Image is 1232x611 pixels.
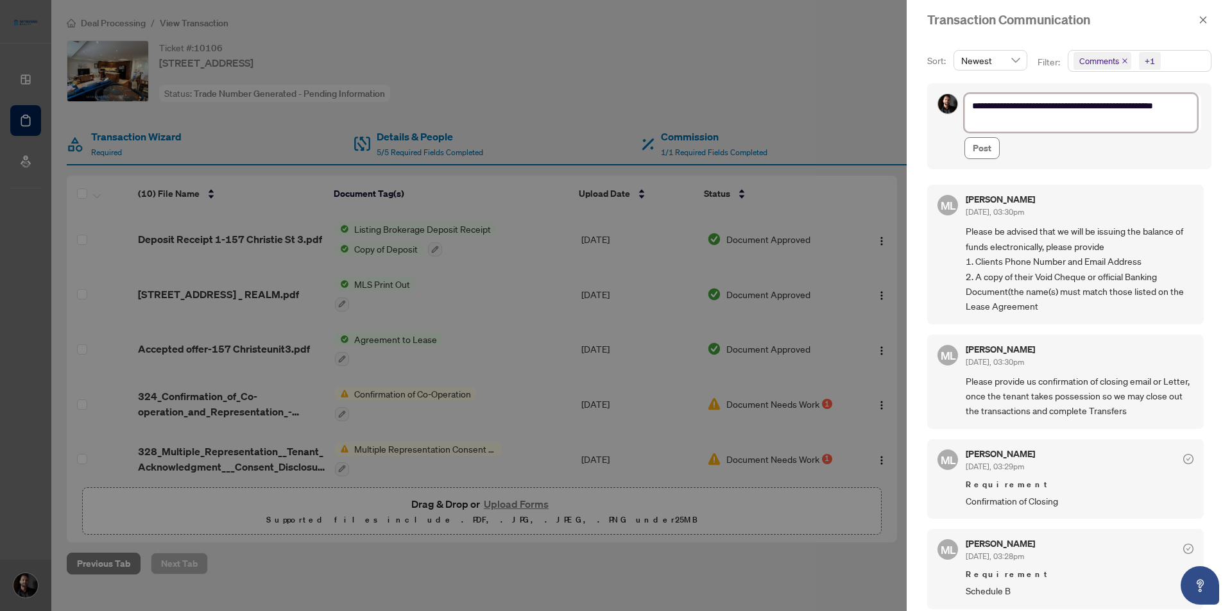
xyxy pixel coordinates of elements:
[927,54,948,68] p: Sort:
[961,51,1020,70] span: Newest
[1183,454,1193,464] span: check-circle
[1199,15,1208,24] span: close
[940,541,955,558] span: ML
[938,94,957,113] img: Profile Icon
[1145,54,1155,67] div: +1
[966,583,1193,598] span: Schedule B
[1038,55,1062,69] p: Filter:
[1079,54,1119,67] span: Comments
[973,138,991,158] span: Post
[964,137,1000,159] button: Post
[966,462,1024,471] span: [DATE], 03:29pm
[966,539,1035,548] h5: [PERSON_NAME]
[966,494,1193,508] span: Confirmation of Closing
[966,207,1024,217] span: [DATE], 03:30pm
[966,478,1193,491] span: Requirement
[966,449,1035,458] h5: [PERSON_NAME]
[1181,566,1219,605] button: Open asap
[927,10,1195,29] div: Transaction Communication
[1122,58,1128,64] span: close
[966,357,1024,367] span: [DATE], 03:30pm
[1074,52,1131,70] span: Comments
[966,224,1193,314] span: Please be advised that we will be issuing the balance of funds electronically, please provide 1. ...
[940,346,955,364] span: ML
[940,197,955,214] span: ML
[966,551,1024,561] span: [DATE], 03:28pm
[966,374,1193,419] span: Please provide us confirmation of closing email or Letter, once the tenant takes possession so we...
[966,195,1035,204] h5: [PERSON_NAME]
[1183,544,1193,554] span: check-circle
[940,451,955,468] span: ML
[966,345,1035,354] h5: [PERSON_NAME]
[966,568,1193,581] span: Requirement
